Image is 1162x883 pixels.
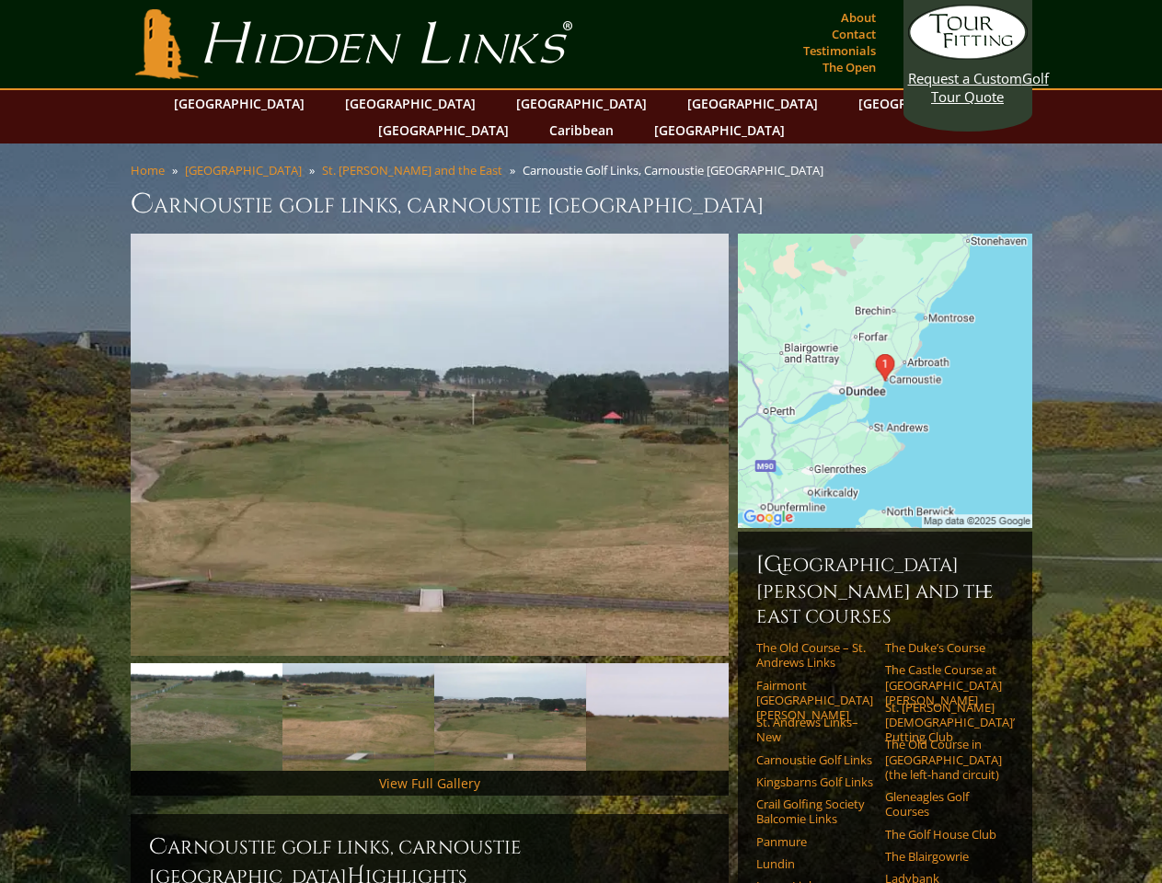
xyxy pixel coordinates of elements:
[885,640,1002,655] a: The Duke’s Course
[756,550,1014,629] h6: [GEOGRAPHIC_DATA][PERSON_NAME] and the East Courses
[369,117,518,143] a: [GEOGRAPHIC_DATA]
[885,662,1002,707] a: The Castle Course at [GEOGRAPHIC_DATA][PERSON_NAME]
[908,5,1028,106] a: Request a CustomGolf Tour Quote
[818,54,880,80] a: The Open
[836,5,880,30] a: About
[885,700,1002,745] a: St. [PERSON_NAME] [DEMOGRAPHIC_DATA]’ Putting Club
[756,752,873,767] a: Carnoustie Golf Links
[799,38,880,63] a: Testimonials
[322,162,502,178] a: St. [PERSON_NAME] and the East
[523,162,831,178] li: Carnoustie Golf Links, Carnoustie [GEOGRAPHIC_DATA]
[540,117,623,143] a: Caribbean
[827,21,880,47] a: Contact
[885,737,1002,782] a: The Old Course in [GEOGRAPHIC_DATA] (the left-hand circuit)
[849,90,998,117] a: [GEOGRAPHIC_DATA]
[885,789,1002,820] a: Gleneagles Golf Courses
[756,856,873,871] a: Lundin
[379,774,480,792] a: View Full Gallery
[165,90,314,117] a: [GEOGRAPHIC_DATA]
[185,162,302,178] a: [GEOGRAPHIC_DATA]
[336,90,485,117] a: [GEOGRAPHIC_DATA]
[885,827,1002,842] a: The Golf House Club
[738,234,1032,528] img: Google Map of Carnoustie Golf Centre, Links Parade, Carnoustie DD7 7JE, United Kingdom
[756,797,873,827] a: Crail Golfing Society Balcomie Links
[678,90,827,117] a: [GEOGRAPHIC_DATA]
[908,69,1022,87] span: Request a Custom
[507,90,656,117] a: [GEOGRAPHIC_DATA]
[645,117,794,143] a: [GEOGRAPHIC_DATA]
[756,774,873,789] a: Kingsbarns Golf Links
[756,678,873,723] a: Fairmont [GEOGRAPHIC_DATA][PERSON_NAME]
[131,186,1032,223] h1: Carnoustie Golf Links, Carnoustie [GEOGRAPHIC_DATA]
[131,162,165,178] a: Home
[756,834,873,849] a: Panmure
[756,715,873,745] a: St. Andrews Links–New
[885,849,1002,864] a: The Blairgowrie
[756,640,873,671] a: The Old Course – St. Andrews Links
